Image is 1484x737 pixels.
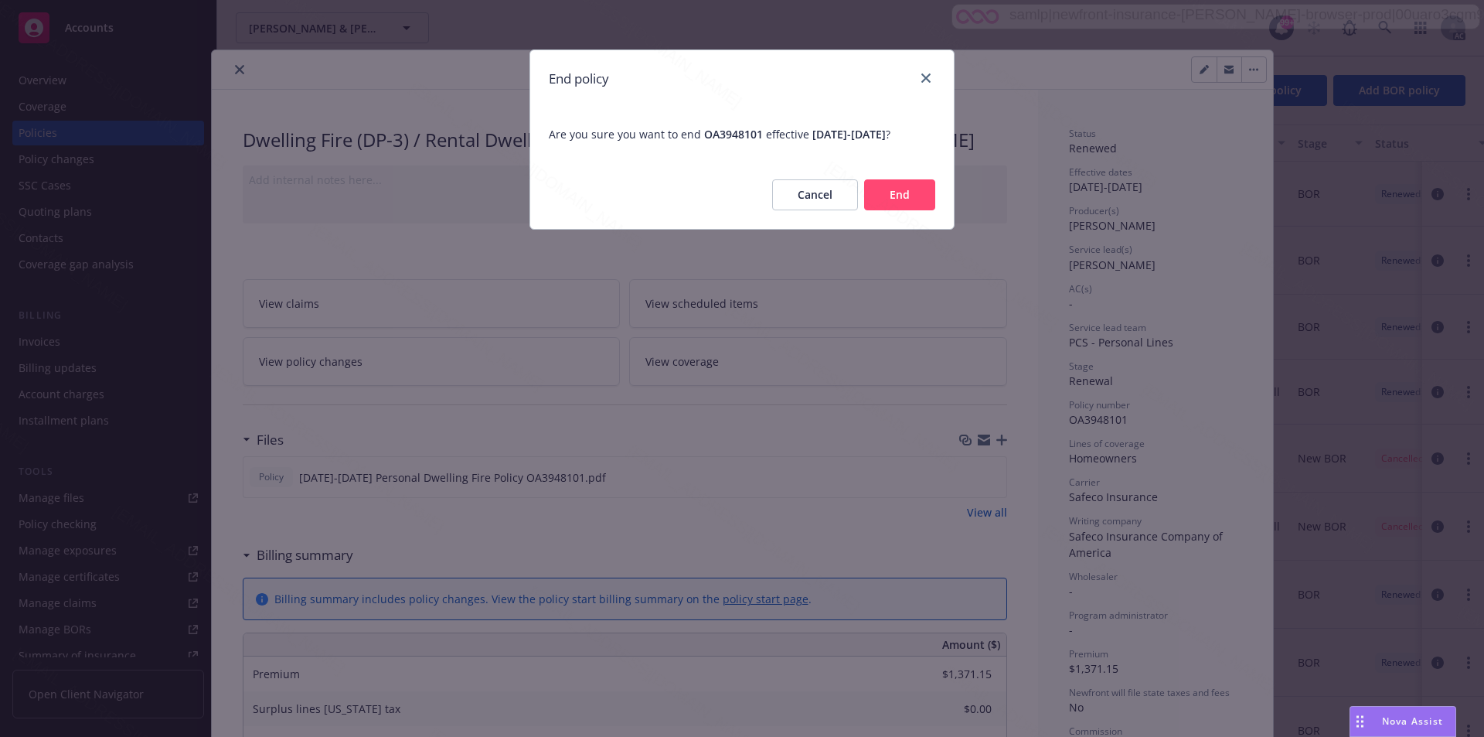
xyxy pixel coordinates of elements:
[864,179,935,210] button: End
[530,107,954,161] span: Are you sure you want to end effective ?
[549,69,609,89] h1: End policy
[1382,715,1443,728] span: Nova Assist
[1350,706,1456,737] button: Nova Assist
[772,179,858,210] button: Cancel
[1350,707,1370,736] div: Drag to move
[917,69,935,87] a: close
[812,127,886,142] span: [DATE] - [DATE]
[704,127,763,142] span: OA3948101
